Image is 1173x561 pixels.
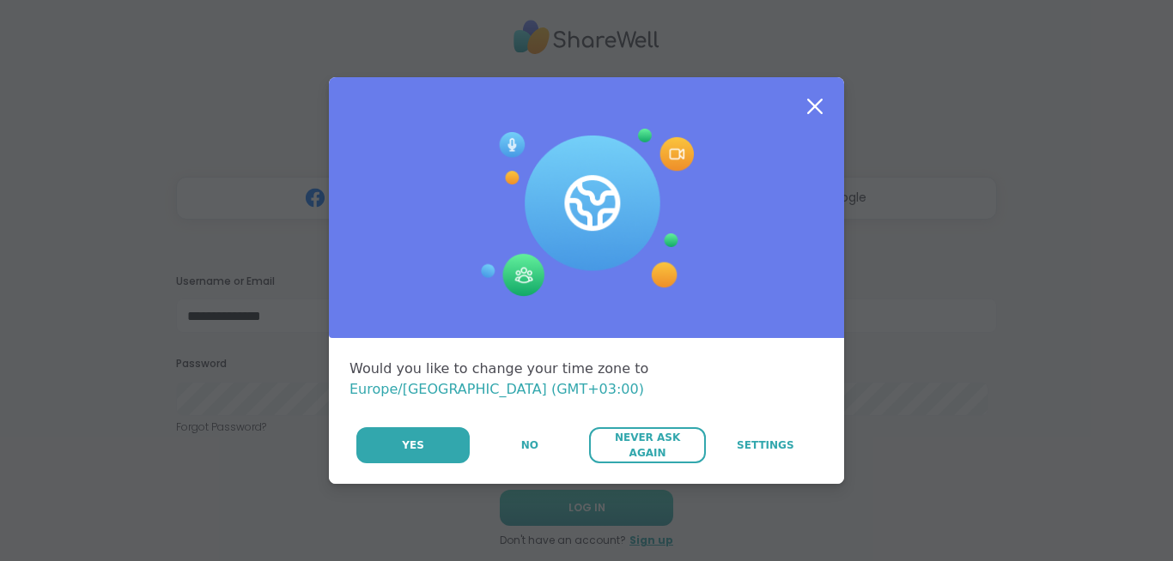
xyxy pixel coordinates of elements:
button: Yes [356,427,470,463]
img: Session Experience [479,129,694,297]
span: Never Ask Again [598,430,696,461]
button: Never Ask Again [589,427,705,463]
button: No [471,427,587,463]
span: No [521,437,538,453]
span: Yes [402,437,424,453]
a: Settings [708,427,824,463]
span: Europe/[GEOGRAPHIC_DATA] (GMT+03:00) [349,381,644,397]
div: Would you like to change your time zone to [349,359,824,400]
span: Settings [737,437,794,453]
